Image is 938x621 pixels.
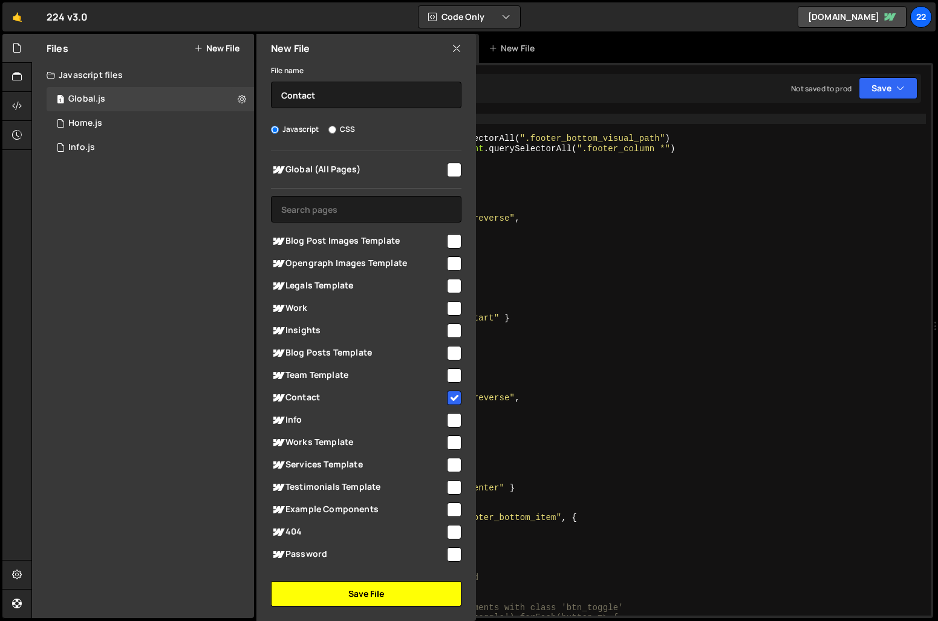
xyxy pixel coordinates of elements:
[910,6,932,28] a: 22
[271,368,445,383] span: Team Template
[271,301,445,316] span: Work
[859,77,917,99] button: Save
[328,123,355,135] label: CSS
[271,480,445,495] span: Testimonials Template
[194,44,239,53] button: New File
[328,126,336,134] input: CSS
[271,196,461,223] input: Search pages
[791,83,852,94] div: Not saved to prod
[271,413,445,428] span: Info
[57,96,64,105] span: 1
[271,525,445,539] span: 404
[271,324,445,338] span: Insights
[271,502,445,517] span: Example Components
[271,126,279,134] input: Javascript
[47,135,254,160] div: 16437/44939.js
[32,63,254,87] div: Javascript files
[68,94,105,105] div: Global.js
[419,6,520,28] button: Code Only
[271,123,319,135] label: Javascript
[271,65,304,77] label: File name
[68,142,95,153] div: Info.js
[489,42,539,54] div: New File
[47,42,68,55] h2: Files
[68,118,102,129] div: Home.js
[2,2,32,31] a: 🤙
[271,458,445,472] span: Services Template
[47,87,254,111] div: 16437/44524.js
[271,279,445,293] span: Legals Template
[47,10,88,24] div: 224 v3.0
[271,234,445,249] span: Blog Post Images Template
[271,435,445,450] span: Works Template
[271,82,461,108] input: Name
[271,163,445,177] span: Global (All Pages)
[47,111,254,135] div: 16437/44814.js
[271,547,445,562] span: Password
[271,256,445,271] span: Opengraph Images Template
[271,581,461,606] button: Save File
[798,6,907,28] a: [DOMAIN_NAME]
[271,391,445,405] span: Contact
[271,42,310,55] h2: New File
[271,346,445,360] span: Blog Posts Template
